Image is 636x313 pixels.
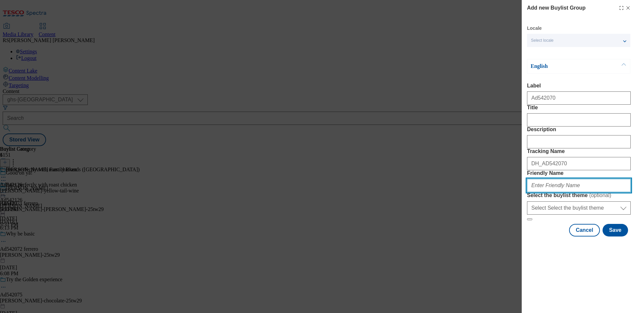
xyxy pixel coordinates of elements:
span: Select locale [531,38,554,43]
label: Description [527,127,631,132]
button: Save [603,224,628,236]
label: Locale [527,26,542,30]
button: Select locale [527,34,630,47]
input: Enter Title [527,113,631,127]
span: ( optional ) [589,192,611,198]
input: Enter Friendly Name [527,179,631,192]
input: Enter Tracking Name [527,157,631,170]
input: Enter Description [527,135,631,148]
label: Select the buylist theme [527,192,631,199]
h4: Add new Buylist Group [527,4,586,12]
label: Tracking Name [527,148,631,154]
input: Enter Label [527,91,631,105]
p: English [531,63,600,70]
label: Title [527,105,631,111]
label: Friendly Name [527,170,631,176]
button: Cancel [569,224,600,236]
label: Label [527,83,631,89]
